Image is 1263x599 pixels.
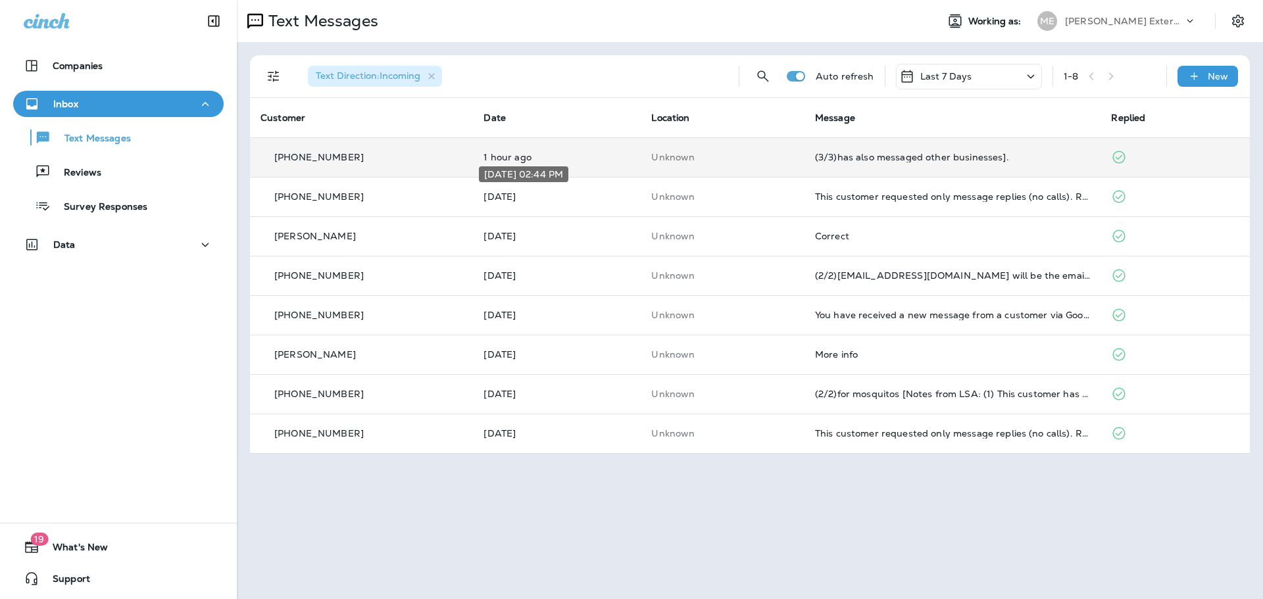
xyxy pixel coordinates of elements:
p: [PHONE_NUMBER] [274,389,364,399]
button: Text Messages [13,124,224,151]
div: (2/2)for mosquitos [Notes from LSA: (1) This customer has requested a quote (2) This customer has... [815,389,1091,399]
p: [PHONE_NUMBER] [274,270,364,281]
p: This customer does not have a last location and the phone number they messaged is not assigned to... [651,349,794,360]
p: Companies [53,60,103,71]
p: [PHONE_NUMBER] [274,310,364,320]
p: Data [53,239,76,250]
button: Survey Responses [13,192,224,220]
p: Text Messages [51,133,131,145]
div: (3/3)has also messaged other businesses]. [815,152,1091,162]
div: [DATE] 02:44 PM [479,166,568,182]
div: Correct [815,231,1091,241]
button: Inbox [13,91,224,117]
span: Text Direction : Incoming [316,70,420,82]
div: You have received a new message from a customer via Google Local Services Ads. Customer Name: , S... [815,310,1091,320]
p: Sep 10, 2025 09:22 AM [483,231,630,241]
span: What's New [39,542,108,558]
p: Sep 9, 2025 02:17 PM [483,270,630,281]
p: Sep 12, 2025 02:44 PM [483,191,630,202]
span: 19 [30,533,48,546]
p: [PHONE_NUMBER] [274,428,364,439]
button: Reviews [13,158,224,185]
p: Text Messages [263,11,378,31]
span: Message [815,112,855,124]
p: This customer does not have a last location and the phone number they messaged is not assigned to... [651,310,794,320]
p: Sep 8, 2025 03:29 PM [483,428,630,439]
span: Replied [1111,112,1145,124]
div: Text Direction:Incoming [308,66,442,87]
button: Search Messages [750,63,776,89]
p: Reviews [51,167,101,180]
p: This customer does not have a last location and the phone number they messaged is not assigned to... [651,428,794,439]
p: Sep 9, 2025 12:11 PM [483,349,630,360]
span: Date [483,112,506,124]
p: Survey Responses [51,201,147,214]
p: This customer does not have a last location and the phone number they messaged is not assigned to... [651,191,794,202]
div: 1 - 8 [1064,71,1078,82]
p: [PERSON_NAME] [274,231,356,241]
div: This customer requested only message replies (no calls). Reply here or respond via your LSA dashb... [815,191,1091,202]
p: New [1208,71,1228,82]
p: This customer does not have a last location and the phone number they messaged is not assigned to... [651,152,794,162]
p: [PHONE_NUMBER] [274,152,364,162]
button: Companies [13,53,224,79]
p: [PERSON_NAME] [274,349,356,360]
p: Sep 9, 2025 12:51 PM [483,310,630,320]
p: Last 7 Days [920,71,972,82]
span: Support [39,573,90,589]
div: ME [1037,11,1057,31]
button: Support [13,565,224,592]
button: 19What's New [13,534,224,560]
span: Working as: [968,16,1024,27]
p: This customer does not have a last location and the phone number they messaged is not assigned to... [651,231,794,241]
button: Data [13,231,224,258]
p: [PHONE_NUMBER] [274,191,364,202]
button: Settings [1226,9,1250,33]
span: Location [651,112,689,124]
div: More info [815,349,1091,360]
p: Sep 8, 2025 04:06 PM [483,389,630,399]
p: This customer does not have a last location and the phone number they messaged is not assigned to... [651,389,794,399]
p: Inbox [53,99,78,109]
p: This customer does not have a last location and the phone number they messaged is not assigned to... [651,270,794,281]
p: [PERSON_NAME] Exterminating [1065,16,1183,26]
div: This customer requested only message replies (no calls). Reply here or respond via your LSA dashb... [815,428,1091,439]
span: Customer [260,112,305,124]
div: (2/2)Coffey716@msn.com will be the email used to send report. R/ Mike Coffey. [815,270,1091,281]
button: Collapse Sidebar [195,8,232,34]
button: Filters [260,63,287,89]
p: Auto refresh [816,71,874,82]
p: Sep 16, 2025 08:29 AM [483,152,630,162]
